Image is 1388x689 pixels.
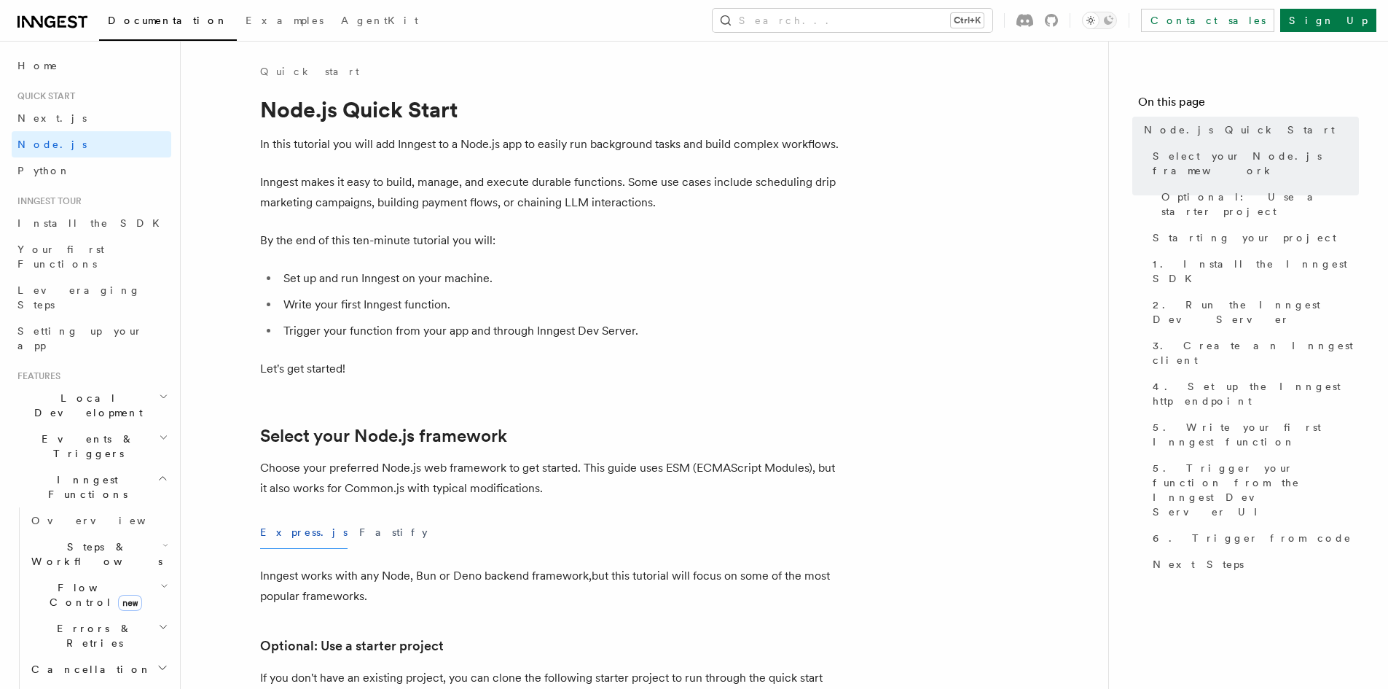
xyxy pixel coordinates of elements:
button: Search...Ctrl+K [713,9,992,32]
span: Local Development [12,391,159,420]
span: AgentKit [341,15,418,26]
a: Sign Up [1280,9,1376,32]
a: 3. Create an Inngest client [1147,332,1359,373]
kbd: Ctrl+K [951,13,984,28]
a: Your first Functions [12,236,171,277]
a: 5. Write your first Inngest function [1147,414,1359,455]
span: Events & Triggers [12,432,159,461]
a: Overview [26,507,171,534]
a: Select your Node.js framework [1147,143,1359,184]
span: 4. Set up the Inngest http endpoint [1153,379,1359,408]
p: Inngest works with any Node, Bun or Deno backend framework,but this tutorial will focus on some o... [260,566,843,607]
span: Cancellation [26,662,152,677]
span: 2. Run the Inngest Dev Server [1153,297,1359,327]
a: AgentKit [332,4,427,39]
p: Let's get started! [260,359,843,379]
span: Flow Control [26,580,160,610]
li: Set up and run Inngest on your machine. [279,268,843,289]
button: Toggle dark mode [1082,12,1117,29]
span: Inngest Functions [12,472,157,502]
a: Next.js [12,105,171,131]
button: Fastify [359,516,428,549]
a: Install the SDK [12,210,171,236]
span: Your first Functions [17,244,104,270]
span: Starting your project [1153,230,1336,245]
span: Install the SDK [17,217,168,229]
button: Local Development [12,385,171,426]
a: Setting up your app [12,318,171,359]
span: Errors & Retries [26,621,158,650]
span: Leveraging Steps [17,284,141,311]
button: Cancellation [26,656,171,682]
span: 1. Install the Inngest SDK [1153,257,1359,286]
span: Setting up your app [17,325,143,351]
a: Optional: Use a starter project [260,636,444,656]
span: Select your Node.js framework [1153,149,1359,178]
span: Steps & Workflows [26,540,162,569]
button: Flow Controlnew [26,575,171,615]
a: 4. Set up the Inngest http endpoint [1147,373,1359,414]
span: Next Steps [1153,557,1244,572]
a: Python [12,157,171,184]
p: Inngest makes it easy to build, manage, and execute durable functions. Some use cases include sch... [260,172,843,213]
a: 6. Trigger from code [1147,525,1359,551]
span: Optional: Use a starter project [1161,190,1359,219]
button: Inngest Functions [12,467,171,507]
a: Starting your project [1147,225,1359,251]
span: Documentation [108,15,228,26]
a: Documentation [99,4,237,41]
span: 6. Trigger from code [1153,531,1352,545]
p: By the end of this ten-minute tutorial you will: [260,230,843,251]
a: Home [12,52,171,79]
li: Write your first Inngest function. [279,295,843,315]
span: Node.js [17,139,87,150]
p: In this tutorial you will add Inngest to a Node.js app to easily run background tasks and build c... [260,134,843,155]
button: Express.js [260,516,348,549]
a: 5. Trigger your function from the Inngest Dev Server UI [1147,455,1359,525]
span: Overview [31,515,181,526]
span: Inngest tour [12,195,82,207]
a: Optional: Use a starter project [1156,184,1359,225]
li: Trigger your function from your app and through Inngest Dev Server. [279,321,843,341]
span: Node.js Quick Start [1144,122,1335,137]
span: Quick start [12,90,75,102]
a: Node.js Quick Start [1138,117,1359,143]
span: Features [12,370,60,382]
a: Contact sales [1141,9,1274,32]
a: Node.js [12,131,171,157]
span: Python [17,165,71,176]
a: Select your Node.js framework [260,426,507,446]
a: Examples [237,4,332,39]
span: new [118,595,142,611]
h1: Node.js Quick Start [260,96,843,122]
button: Errors & Retries [26,615,171,656]
span: 3. Create an Inngest client [1153,338,1359,367]
span: 5. Trigger your function from the Inngest Dev Server UI [1153,461,1359,519]
h4: On this page [1138,93,1359,117]
p: Choose your preferred Node.js web framework to get started. This guide uses ESM (ECMAScript Modul... [260,458,843,499]
button: Steps & Workflows [26,534,171,575]
a: Next Steps [1147,551,1359,577]
span: Examples [246,15,324,26]
a: 1. Install the Inngest SDK [1147,251,1359,292]
a: Quick start [260,64,359,79]
a: Leveraging Steps [12,277,171,318]
span: Next.js [17,112,87,124]
button: Events & Triggers [12,426,171,467]
span: 5. Write your first Inngest function [1153,420,1359,449]
span: Home [17,58,58,73]
a: 2. Run the Inngest Dev Server [1147,292,1359,332]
